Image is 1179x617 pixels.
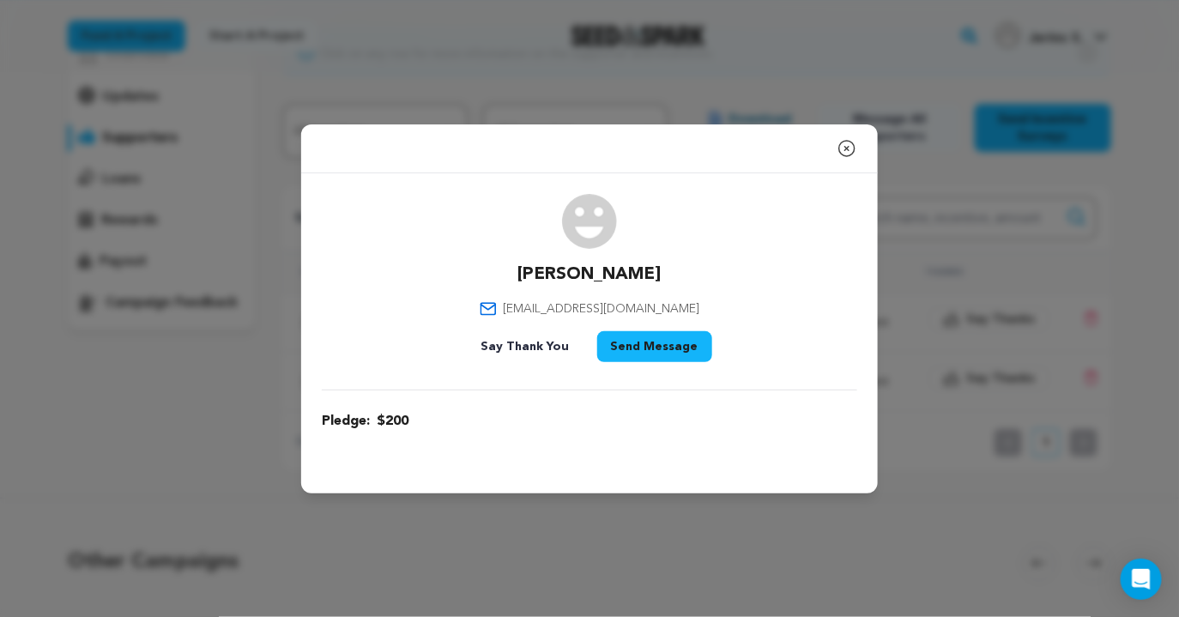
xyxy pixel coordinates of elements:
div: Open Intercom Messenger [1121,559,1162,600]
button: Say Thank You [468,331,583,362]
span: [EMAIL_ADDRESS][DOMAIN_NAME] [504,300,700,318]
span: $200 [377,411,408,432]
p: [PERSON_NAME] [518,263,662,287]
img: user.png [562,194,617,249]
span: Pledge: [322,411,370,432]
button: Send Message [597,331,712,362]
